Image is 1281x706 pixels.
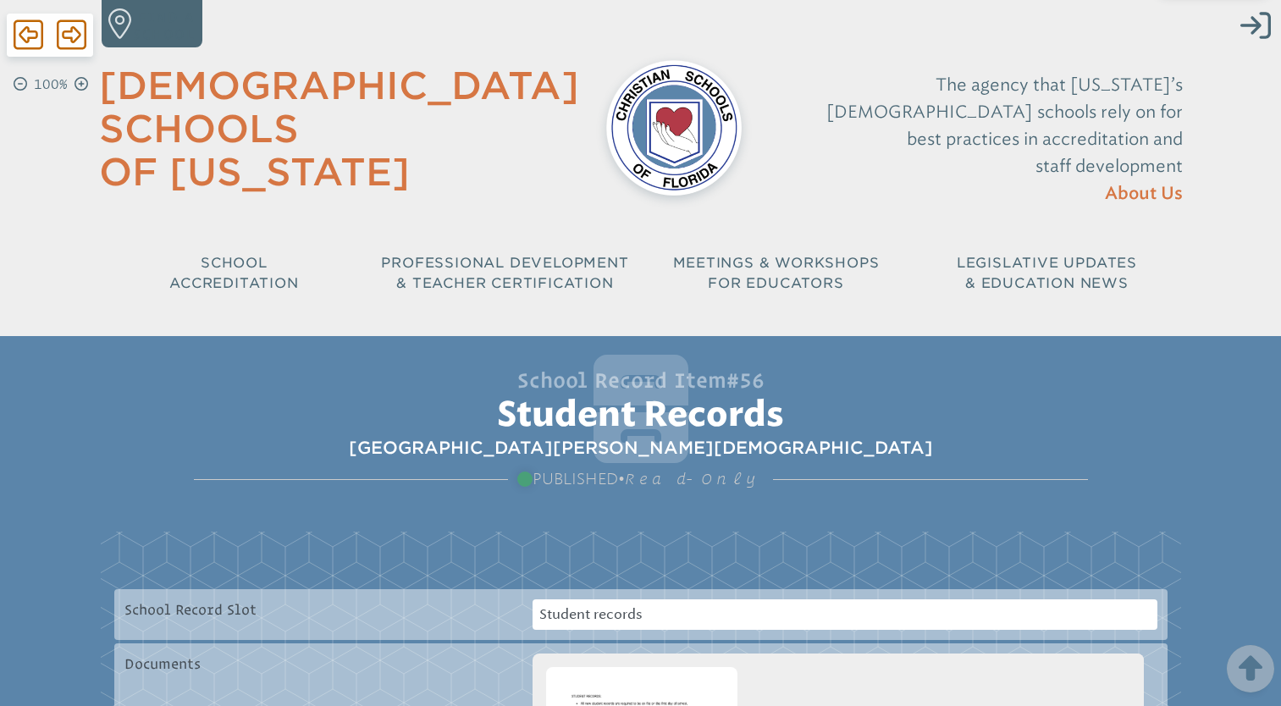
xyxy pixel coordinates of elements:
[826,74,1183,176] span: The agency that [US_STATE]’s [DEMOGRAPHIC_DATA] schools rely on for best practices in accreditati...
[57,18,86,52] span: Forward
[606,60,742,196] img: csf-logo-web-colors.png
[957,255,1137,291] span: Legislative Updates & Education News
[625,470,764,488] span: Read-Only
[99,63,579,194] a: [DEMOGRAPHIC_DATA] Schools of [US_STATE]
[381,255,628,291] span: Professional Development & Teacher Certification
[497,399,784,433] span: Student records
[194,370,1088,390] h1: School Record Item
[30,74,71,95] p: 100%
[169,255,298,291] span: School Accreditation
[133,8,196,42] p: Find a school
[1237,648,1264,689] button: Scroll Top
[124,654,460,674] p: Documents
[14,18,43,52] span: Back
[726,368,765,392] span: #56
[124,599,460,620] p: School Record Slot
[517,470,618,488] span: published
[194,435,1088,461] span: [GEOGRAPHIC_DATA][PERSON_NAME][DEMOGRAPHIC_DATA]
[673,255,880,291] span: Meetings & Workshops for Educators
[517,467,764,491] span: •
[1105,185,1183,202] span: About Us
